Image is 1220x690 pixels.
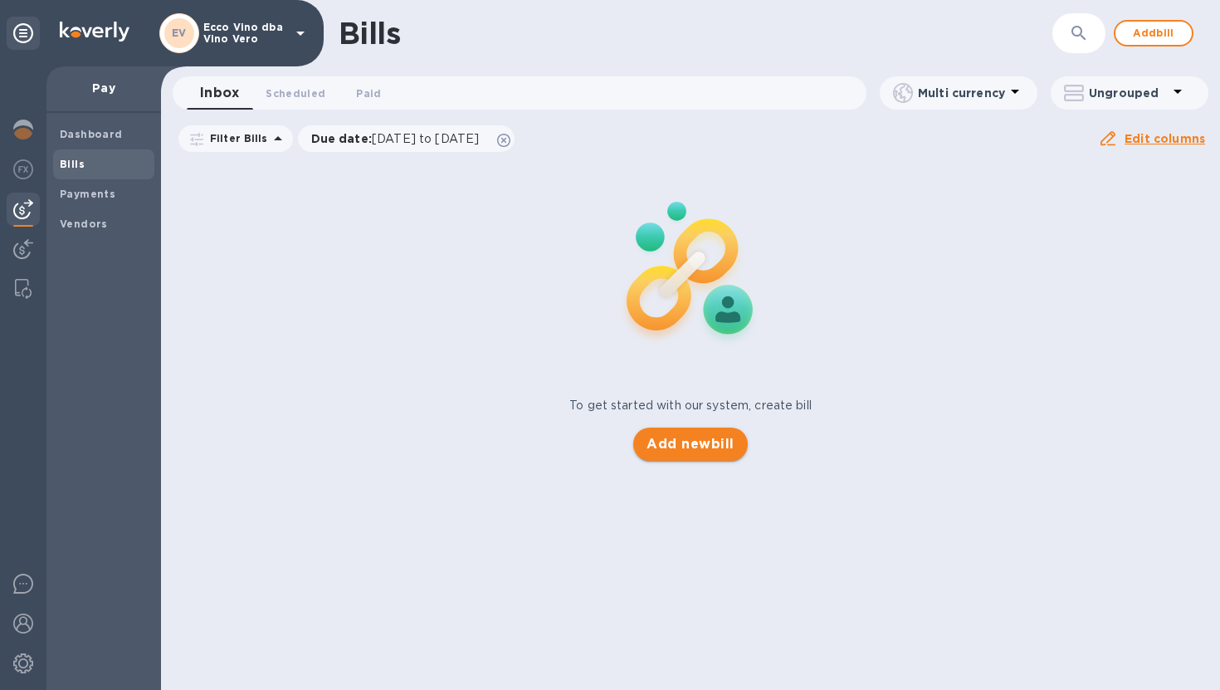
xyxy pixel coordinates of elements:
p: Due date : [311,130,488,147]
b: EV [172,27,187,39]
div: Due date:[DATE] to [DATE] [298,125,515,152]
img: Foreign exchange [13,159,33,179]
p: Ungrouped [1089,85,1168,101]
div: Unpin categories [7,17,40,50]
span: Paid [356,85,381,102]
span: Scheduled [266,85,325,102]
b: Dashboard [60,128,123,140]
h1: Bills [339,16,400,51]
b: Bills [60,158,85,170]
b: Vendors [60,218,108,230]
u: Edit columns [1125,132,1205,145]
p: Pay [60,80,148,96]
img: Logo [60,22,129,42]
span: [DATE] to [DATE] [372,132,479,145]
p: Ecco Vino dba Vino Vero [203,22,286,45]
span: Inbox [200,81,239,105]
p: Filter Bills [203,131,268,145]
b: Payments [60,188,115,200]
span: Add new bill [647,434,734,454]
button: Addbill [1114,20,1193,46]
span: Add bill [1129,23,1179,43]
button: Add newbill [633,428,747,461]
p: To get started with our system, create bill [569,397,812,414]
p: Multi currency [918,85,1005,101]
